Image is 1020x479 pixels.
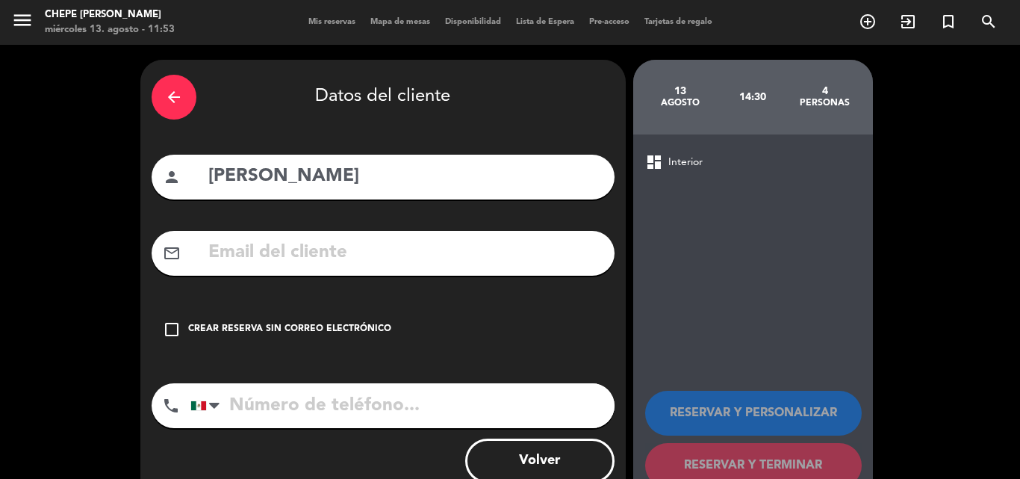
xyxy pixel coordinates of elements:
[644,97,717,109] div: agosto
[301,18,363,26] span: Mis reservas
[45,22,175,37] div: miércoles 13. agosto - 11:53
[716,71,789,123] div: 14:30
[163,168,181,186] i: person
[152,71,615,123] div: Datos del cliente
[980,13,998,31] i: search
[509,18,582,26] span: Lista de Espera
[191,384,226,427] div: Mexico (México): +52
[163,321,181,339] i: check_box_outline_blank
[163,244,181,262] i: mail_outline
[11,9,34,37] button: menu
[859,13,877,31] i: add_circle_outline
[789,85,861,97] div: 4
[644,85,717,97] div: 13
[939,13,957,31] i: turned_in_not
[668,154,703,171] span: Interior
[438,18,509,26] span: Disponibilidad
[582,18,637,26] span: Pre-acceso
[637,18,720,26] span: Tarjetas de regalo
[645,391,862,436] button: RESERVAR Y PERSONALIZAR
[789,97,861,109] div: personas
[190,383,615,428] input: Número de teléfono...
[207,161,603,192] input: Nombre del cliente
[645,153,663,171] span: dashboard
[188,322,391,337] div: Crear reserva sin correo electrónico
[45,7,175,22] div: Chepe [PERSON_NAME]
[11,9,34,31] i: menu
[899,13,917,31] i: exit_to_app
[363,18,438,26] span: Mapa de mesas
[207,238,603,268] input: Email del cliente
[162,397,180,415] i: phone
[165,88,183,106] i: arrow_back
